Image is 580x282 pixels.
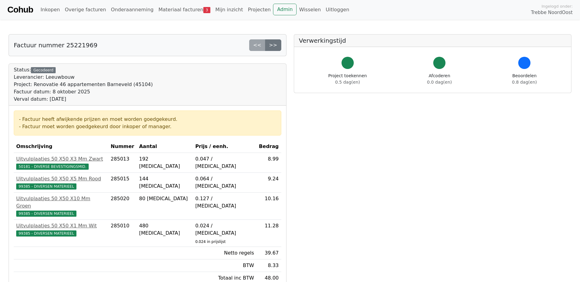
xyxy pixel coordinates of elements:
[38,4,62,16] a: Inkopen
[427,73,452,85] div: Afcoderen
[16,195,106,217] a: Uitvulplaatjes 50 X50 X10 Mm Groen99385 - DIVERSEN MATERIEEL
[257,220,281,247] td: 11.28
[108,140,137,153] th: Nummer
[156,4,213,16] a: Materiaal facturen3
[195,222,254,237] div: 0.024 / [MEDICAL_DATA]
[193,140,257,153] th: Prijs / eenh.
[16,222,106,230] div: Uitvulplaatjes 50 X50 X1 Mm Wit
[16,183,76,190] span: 99385 - DIVERSEN MATERIEEL
[16,195,106,210] div: Uitvulplaatjes 50 X50 X10 Mm Groen
[14,74,153,81] div: Leverancier: Leeuwbouw
[139,155,190,170] div: 192 [MEDICAL_DATA]
[541,3,573,9] span: Ingelogd onder:
[137,140,193,153] th: Aantal
[108,173,137,193] td: 285015
[16,155,106,163] div: Uitvulplaatjes 50 X50 X3 Mm Zwart
[512,73,537,85] div: Beoordelen
[16,222,106,237] a: Uitvulplaatjes 50 X50 X1 Mm Wit99385 - DIVERSEN MATERIEEL
[16,230,76,237] span: 99385 - DIVERSEN MATERIEEL
[246,4,273,16] a: Projecten
[14,88,153,96] div: Factuur datum: 8 oktober 2025
[108,193,137,220] td: 285020
[512,80,537,85] span: 0.8 dag(en)
[7,2,33,17] a: Cohub
[195,175,254,190] div: 0.064 / [MEDICAL_DATA]
[16,175,106,183] div: Uitvulplaatjes 50 X50 X5 Mm Rood
[193,247,257,259] td: Netto regels
[193,259,257,272] td: BTW
[299,37,567,44] h5: Verwerkingstijd
[14,42,98,49] h5: Factuur nummer 25221969
[265,39,281,51] a: >>
[195,240,226,244] sub: 0.024 in prijslijst
[335,80,360,85] span: 0.5 dag(en)
[14,81,153,88] div: Project: Renovatie 46 appartementen Barneveld (45104)
[139,195,190,202] div: 80 [MEDICAL_DATA]
[257,173,281,193] td: 9.24
[257,140,281,153] th: Bedrag
[213,4,246,16] a: Mijn inzicht
[16,211,76,217] span: 99385 - DIVERSEN MATERIEEL
[19,116,276,123] div: - Factuur heeft afwijkende prijzen en moet worden goedgekeurd.
[19,123,276,130] div: - Factuur moet worden goedgekeurd door inkoper of manager.
[16,164,89,170] span: 50181 - DIVERSE BEVESTIGINGSMID.
[427,80,452,85] span: 0.0 dag(en)
[16,155,106,170] a: Uitvulplaatjes 50 X50 X3 Mm Zwart50181 - DIVERSE BEVESTIGINGSMID.
[139,222,190,237] div: 480 [MEDICAL_DATA]
[328,73,367,85] div: Project toekennen
[108,220,137,247] td: 285010
[62,4,109,16] a: Overige facturen
[109,4,156,16] a: Onderaanneming
[31,67,56,73] div: Gecodeerd
[273,4,297,15] a: Admin
[14,96,153,103] div: Verval datum: [DATE]
[257,153,281,173] td: 8.99
[195,195,254,210] div: 0.127 / [MEDICAL_DATA]
[297,4,323,16] a: Wisselen
[195,155,254,170] div: 0.047 / [MEDICAL_DATA]
[257,247,281,259] td: 39.67
[257,193,281,220] td: 10.16
[257,259,281,272] td: 8.33
[14,66,153,103] div: Status:
[203,7,210,13] span: 3
[16,175,106,190] a: Uitvulplaatjes 50 X50 X5 Mm Rood99385 - DIVERSEN MATERIEEL
[531,9,573,16] span: Trebbe NoordOost
[14,140,108,153] th: Omschrijving
[139,175,190,190] div: 144 [MEDICAL_DATA]
[323,4,352,16] a: Uitloggen
[108,153,137,173] td: 285013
